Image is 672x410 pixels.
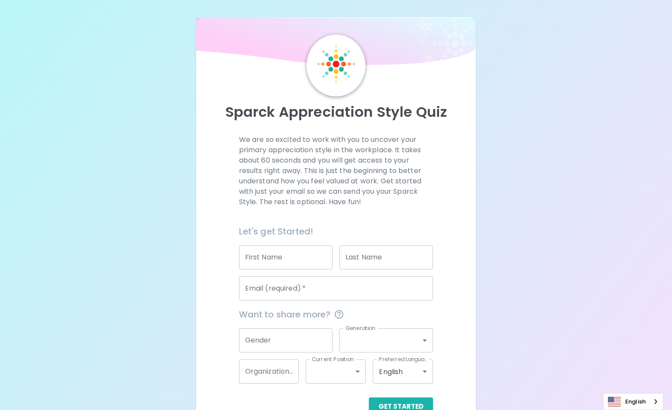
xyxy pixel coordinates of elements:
label: Preferred Language [379,356,429,363]
h6: Let's get Started! [239,224,433,238]
p: We are so excited to work with you to uncover your primary appreciation style in the workplace. I... [239,135,433,207]
label: Current Position [312,356,354,363]
img: Sparck Logo [317,45,355,83]
aside: Language selected: English [603,393,663,410]
div: Language [603,393,663,410]
a: English [604,394,663,410]
label: Generation [346,324,375,332]
div: English [373,359,433,384]
p: Sparck Appreciation Style Quiz [207,103,466,121]
img: wave [196,17,476,69]
span: Want to share more? [239,307,433,321]
svg: This information is completely confidential and only used for aggregated appreciation studies at ... [334,309,344,320]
